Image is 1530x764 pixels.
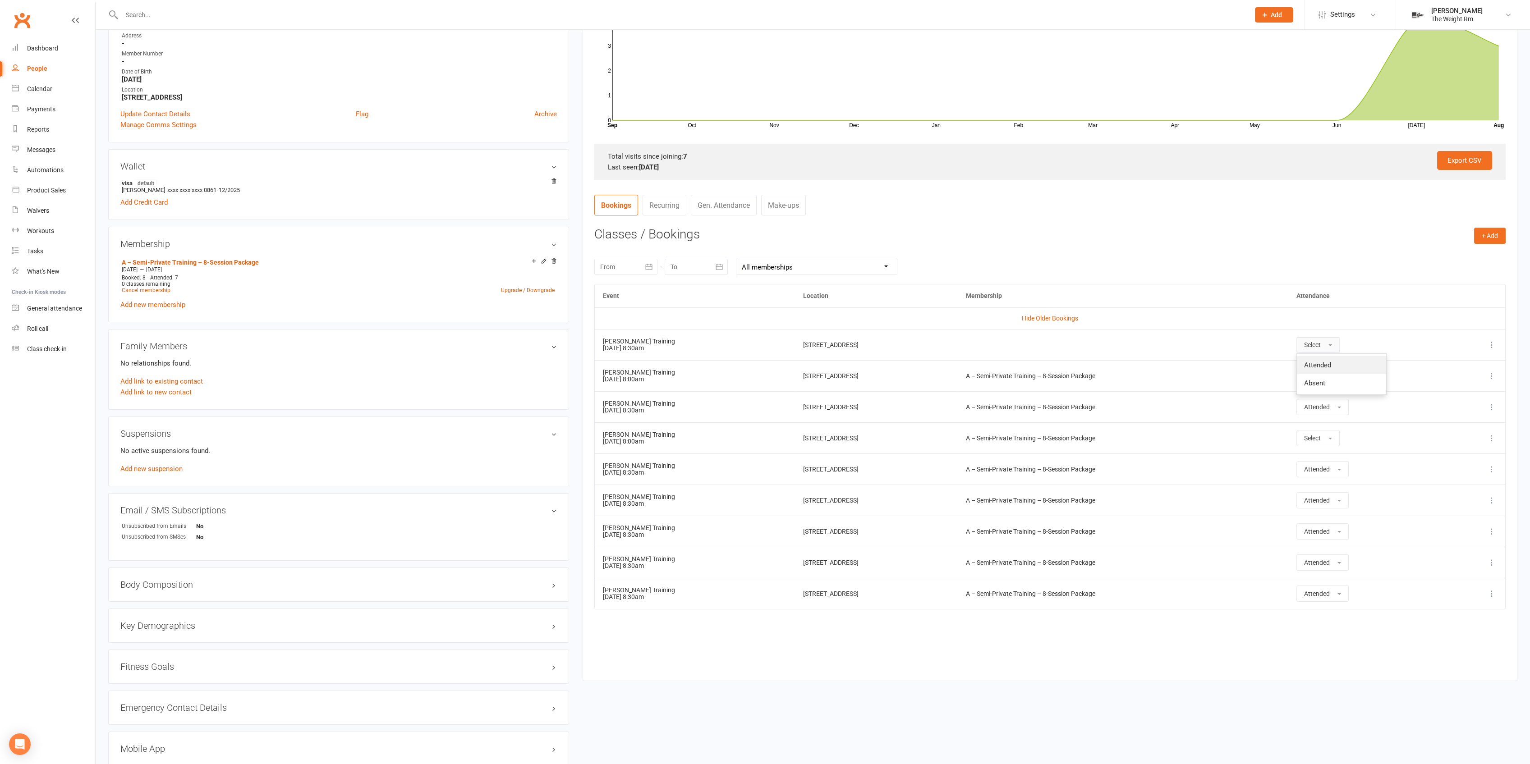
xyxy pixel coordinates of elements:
[27,305,82,312] div: General attendance
[603,338,787,345] div: [PERSON_NAME] Training
[1437,151,1492,170] a: Export CSV
[120,119,197,130] a: Manage Comms Settings
[122,57,557,65] strong: -
[12,221,95,241] a: Workouts
[135,179,157,187] span: default
[27,207,49,214] div: Waivers
[608,151,1492,162] div: Total visits since joining:
[122,533,196,541] div: Unsubscribed from SMSes
[1330,5,1355,25] span: Settings
[120,703,557,713] h3: Emergency Contact Details
[122,75,557,83] strong: [DATE]
[122,287,170,293] a: Cancel membership
[683,152,687,160] strong: 7
[1288,284,1444,307] th: Attendance
[966,497,1280,504] div: A – Semi-Private Training – 8-Session Package
[608,162,1492,173] div: Last seen:
[1296,461,1349,477] button: Attended
[27,85,52,92] div: Calendar
[761,195,806,215] a: Make-ups
[1271,11,1282,18] span: Add
[27,105,55,113] div: Payments
[122,281,170,287] span: 0 classes remaining
[603,462,787,469] div: [PERSON_NAME] Training
[120,358,557,369] p: No relationships found.
[1296,523,1349,540] button: Attended
[1022,315,1078,322] a: Hide Older Bookings
[595,284,795,307] th: Event
[595,360,795,391] td: [DATE] 8:00am
[1304,590,1330,597] span: Attended
[27,65,47,72] div: People
[12,201,95,221] a: Waivers
[12,180,95,201] a: Product Sales
[120,580,557,590] h3: Body Composition
[595,516,795,547] td: [DATE] 8:30am
[595,422,795,453] td: [DATE] 8:00am
[803,528,950,535] div: [STREET_ADDRESS]
[643,195,686,215] a: Recurring
[803,404,950,411] div: [STREET_ADDRESS]
[1296,337,1340,353] button: Select
[12,298,95,319] a: General attendance kiosk mode
[122,68,557,76] div: Date of Birth
[120,465,183,473] a: Add new suspension
[11,9,33,32] a: Clubworx
[1304,497,1330,504] span: Attended
[803,466,950,473] div: [STREET_ADDRESS]
[603,369,787,376] div: [PERSON_NAME] Training
[603,587,787,594] div: [PERSON_NAME] Training
[122,93,557,101] strong: [STREET_ADDRESS]
[119,9,1243,21] input: Search...
[1304,379,1325,387] span: Absent
[1304,466,1330,473] span: Attended
[9,733,31,755] div: Open Intercom Messenger
[122,32,557,40] div: Address
[12,319,95,339] a: Roll call
[1409,6,1427,24] img: thumb_image1749576563.png
[1304,341,1321,348] span: Select
[150,274,178,281] span: Attended: 7
[27,345,67,352] div: Class check-in
[27,166,64,174] div: Automations
[27,126,49,133] div: Reports
[603,494,787,500] div: [PERSON_NAME] Training
[27,146,55,153] div: Messages
[120,341,557,351] h3: Family Members
[1304,528,1330,535] span: Attended
[803,559,950,566] div: [STREET_ADDRESS]
[122,522,196,531] div: Unsubscribed from Emails
[595,578,795,609] td: [DATE] 8:30am
[120,505,557,515] h3: Email / SMS Subscriptions
[1296,554,1349,571] button: Attended
[120,387,192,398] a: Add link to new contact
[27,187,66,194] div: Product Sales
[120,621,557,631] h3: Key Demographics
[27,45,58,52] div: Dashboard
[12,59,95,79] a: People
[12,261,95,282] a: What's New
[1297,374,1386,392] a: Absent
[12,119,95,140] a: Reports
[167,187,216,193] span: xxxx xxxx xxxx 0861
[966,528,1280,535] div: A – Semi-Private Training – 8-Session Package
[12,38,95,59] a: Dashboard
[595,485,795,516] td: [DATE] 8:30am
[119,266,557,273] div: —
[1431,15,1483,23] div: The Weight Rm
[691,195,757,215] a: Gen. Attendance
[595,453,795,485] td: [DATE] 8:30am
[12,241,95,261] a: Tasks
[966,373,1280,380] div: A – Semi-Private Training – 8-Session Package
[219,187,240,193] span: 12/2025
[122,50,557,58] div: Member Number
[1296,399,1349,415] button: Attended
[27,268,60,275] div: What's New
[803,590,950,597] div: [STREET_ADDRESS]
[1304,361,1331,369] span: Attended
[120,109,190,119] a: Update Contact Details
[1296,586,1349,602] button: Attended
[120,239,557,249] h3: Membership
[803,373,950,380] div: [STREET_ADDRESS]
[501,287,555,293] a: Upgrade / Downgrade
